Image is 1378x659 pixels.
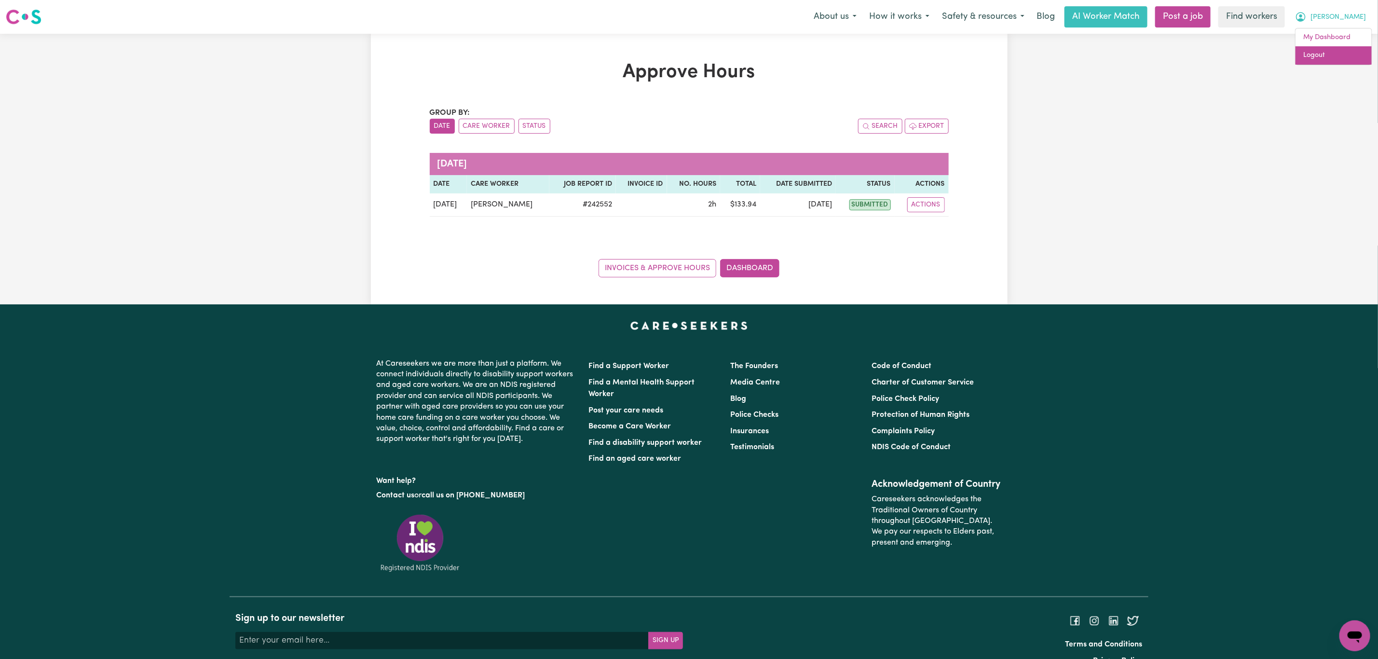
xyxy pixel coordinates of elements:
div: My Account [1295,28,1372,65]
a: Follow Careseekers on LinkedIn [1108,617,1119,624]
a: Find workers [1218,6,1285,27]
th: Date [430,175,467,193]
input: Enter your email here... [235,632,649,649]
a: Charter of Customer Service [872,379,974,386]
h2: Acknowledgement of Country [872,479,1001,490]
a: Testimonials [730,443,774,451]
a: Careseekers logo [6,6,41,28]
a: Dashboard [720,259,779,277]
span: 2 hours [708,201,716,208]
a: Contact us [377,492,415,499]
th: Actions [895,175,949,193]
a: Blog [730,395,746,403]
a: Logout [1296,46,1372,65]
a: Blog [1031,6,1061,27]
caption: [DATE] [430,153,949,175]
a: call us on [PHONE_NUMBER] [422,492,525,499]
span: submitted [849,199,891,210]
a: Police Check Policy [872,395,939,403]
button: sort invoices by care worker [459,119,515,134]
img: Careseekers logo [6,8,41,26]
a: Terms and Conditions [1065,641,1143,648]
button: My Account [1289,7,1372,27]
a: Police Checks [730,411,778,419]
a: Find an aged care worker [589,455,682,463]
p: or [377,486,577,505]
button: sort invoices by paid status [518,119,550,134]
img: Registered NDIS provider [377,513,464,573]
th: Total [720,175,760,193]
th: Status [836,175,894,193]
th: No. Hours [667,175,721,193]
a: Post your care needs [589,407,664,414]
a: AI Worker Match [1064,6,1147,27]
button: About us [807,7,863,27]
td: [PERSON_NAME] [467,193,549,217]
span: Group by: [430,109,470,117]
p: Careseekers acknowledges the Traditional Owners of Country throughout [GEOGRAPHIC_DATA]. We pay o... [872,490,1001,552]
a: Follow Careseekers on Instagram [1089,617,1100,624]
button: Safety & resources [936,7,1031,27]
button: Subscribe [648,632,683,649]
p: Want help? [377,472,577,486]
button: Export [905,119,949,134]
a: Post a job [1155,6,1211,27]
h2: Sign up to our newsletter [235,613,683,624]
td: [DATE] [430,193,467,217]
td: $ 133.94 [720,193,760,217]
button: sort invoices by date [430,119,455,134]
a: Complaints Policy [872,427,935,435]
a: Careseekers home page [630,322,748,329]
a: The Founders [730,362,778,370]
a: Protection of Human Rights [872,411,969,419]
a: My Dashboard [1296,28,1372,47]
a: Find a disability support worker [589,439,702,447]
td: # 242552 [549,193,616,217]
a: Follow Careseekers on Twitter [1127,617,1139,624]
th: Job Report ID [549,175,616,193]
h1: Approve Hours [430,61,949,84]
span: [PERSON_NAME] [1310,12,1366,23]
a: Invoices & Approve Hours [599,259,716,277]
a: NDIS Code of Conduct [872,443,951,451]
th: Invoice ID [616,175,667,193]
a: Follow Careseekers on Facebook [1069,617,1081,624]
button: How it works [863,7,936,27]
a: Media Centre [730,379,780,386]
th: Date Submitted [760,175,836,193]
a: Become a Care Worker [589,423,671,430]
iframe: Button to launch messaging window, conversation in progress [1339,620,1370,651]
p: At Careseekers we are more than just a platform. We connect individuals directly to disability su... [377,355,577,449]
td: [DATE] [760,193,836,217]
a: Find a Support Worker [589,362,669,370]
a: Code of Conduct [872,362,931,370]
a: Insurances [730,427,769,435]
button: Actions [907,197,945,212]
a: Find a Mental Health Support Worker [589,379,695,398]
button: Search [858,119,902,134]
th: Care worker [467,175,549,193]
